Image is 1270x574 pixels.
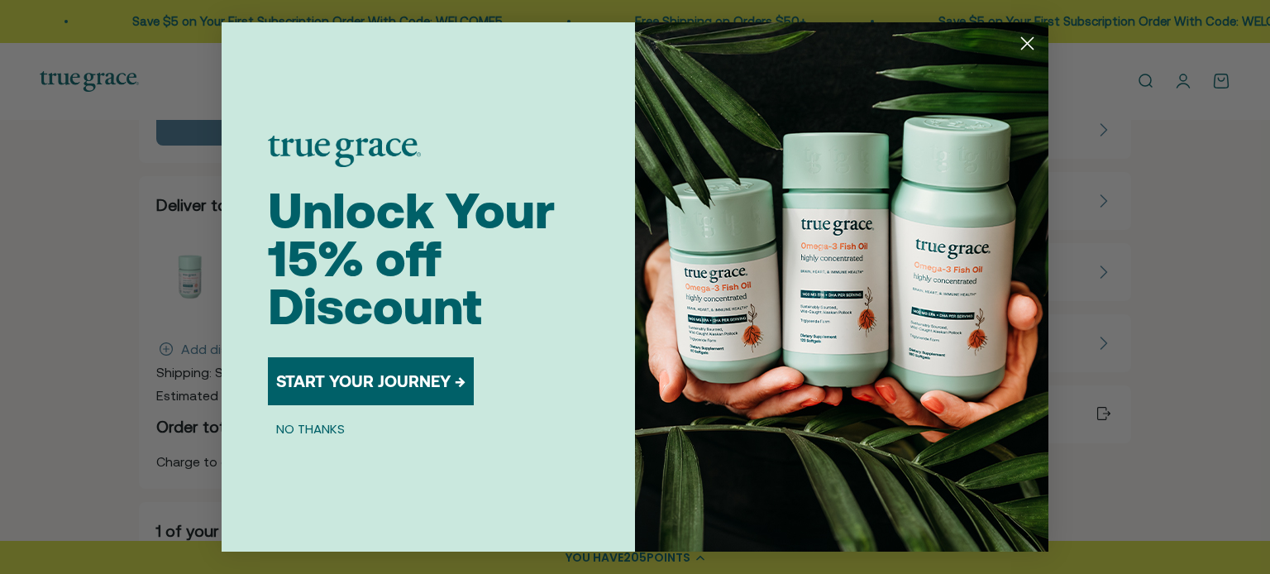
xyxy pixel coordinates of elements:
span: Unlock Your 15% off Discount [268,182,555,335]
img: 098727d5-50f8-4f9b-9554-844bb8da1403.jpeg [635,22,1048,552]
img: logo placeholder [268,136,421,167]
button: Close dialog [1013,29,1042,58]
button: START YOUR JOURNEY → [268,357,474,405]
button: NO THANKS [268,419,353,438]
